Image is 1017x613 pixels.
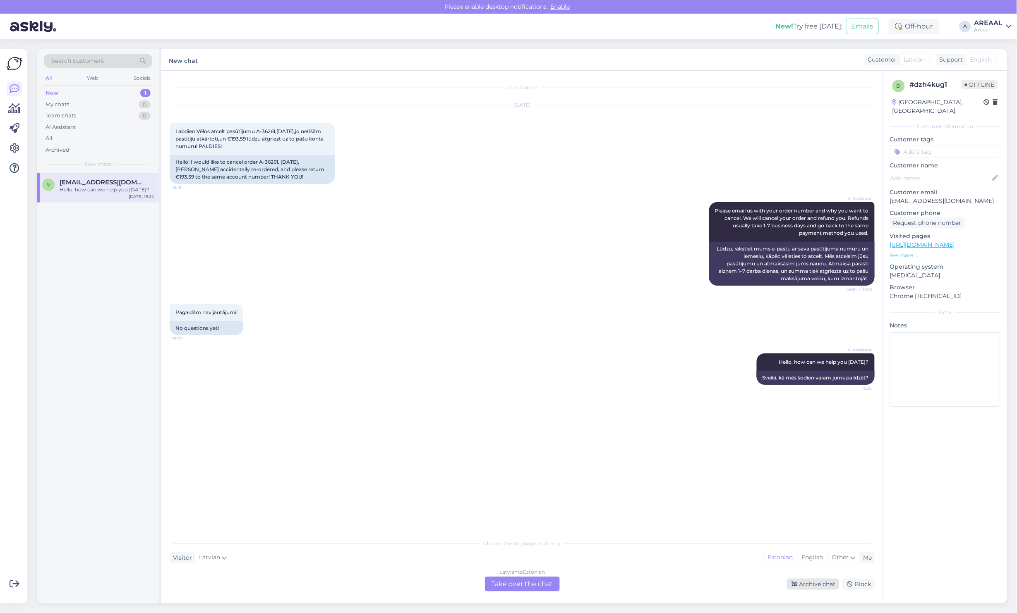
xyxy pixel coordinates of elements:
[890,217,965,229] div: Request phone number
[548,3,573,10] span: Enable
[892,98,984,115] div: [GEOGRAPHIC_DATA], [GEOGRAPHIC_DATA]
[889,19,940,34] div: Off-hour
[910,80,962,90] div: # dzh4kug1
[974,20,1003,26] div: AREAAL
[890,145,1000,158] input: Add a tag
[47,181,50,188] span: v
[904,55,925,64] span: Latvian
[757,371,875,385] div: Sveiki, kā mēs šodien varam jums palīdzēt?
[86,73,100,83] div: Web
[779,359,869,365] span: Hello, how can we help you [DATE]?
[841,196,872,202] span: AI Assistant
[776,22,794,30] b: New!
[776,21,843,31] div: Try free [DATE]:
[46,89,58,97] div: New
[170,540,875,547] div: Choose the language and reply
[485,577,560,592] div: Take over the chat
[85,160,111,168] span: New chats
[175,309,237,315] span: Pagaidām nav jautājumi!
[170,553,192,562] div: Visitor
[60,186,154,193] div: Hello, how can we help you [DATE]?
[970,55,992,64] span: English
[139,100,151,109] div: 0
[44,73,53,83] div: All
[797,551,828,564] div: English
[46,134,53,143] div: All
[860,553,872,562] div: Me
[842,579,875,590] div: Block
[46,100,69,109] div: My chats
[129,193,154,200] div: [DATE] 18:22
[890,209,1000,217] p: Customer phone
[890,135,1000,144] p: Customer tags
[890,241,955,248] a: [URL][DOMAIN_NAME]
[890,232,1000,241] p: Visited pages
[962,80,998,89] span: Offline
[172,336,203,342] span: 18:22
[865,55,897,64] div: Customer
[959,21,971,32] div: A
[46,112,76,120] div: Team chats
[890,309,1000,316] div: Extra
[140,89,151,97] div: 1
[46,146,70,154] div: Archived
[170,155,335,184] div: Hello! I would like to cancel order A-36261, [DATE],[PERSON_NAME] accidentally re-ordered, and pl...
[974,26,1003,33] div: Areaal
[170,84,875,91] div: Chat started
[936,55,963,64] div: Support
[890,123,1000,130] div: Customer information
[170,101,875,109] div: [DATE]
[890,292,1000,301] p: Chrome [TECHNICAL_ID]
[890,321,1000,330] p: Notes
[841,385,872,391] span: 18:22
[60,179,146,186] span: veste4@inbox.lv
[890,262,1000,271] p: Operating system
[7,56,22,72] img: Askly Logo
[709,242,875,286] div: Lūdzu, rakstiet mums e-pastu ar sava pasūtījuma numuru un iemeslu, kāpēc vēlaties to atcelt. Mēs ...
[890,161,1000,170] p: Customer name
[499,568,545,576] div: Latvian to Estonian
[175,128,325,149] span: Labdien!Vēlos atcelt pasūtījumu A-36261,[DATE],jo netīšām pasūtīju atkārtoti,un €193,59 lūdzu atg...
[897,83,901,89] span: d
[890,174,991,183] input: Add name
[890,283,1000,292] p: Browser
[199,553,220,562] span: Latvian
[832,553,849,561] span: Other
[890,197,1000,205] p: [EMAIL_ADDRESS][DOMAIN_NAME]
[890,252,1000,259] p: See more ...
[890,188,1000,197] p: Customer email
[787,579,839,590] div: Archive chat
[170,321,243,335] div: No questions yet!
[715,208,870,236] span: Please email us with your order number and why you want to cancel. We will cancel your order and ...
[846,19,879,34] button: Emails
[51,57,104,65] span: Search customers
[974,20,1012,33] a: AREAALAreaal
[172,184,203,191] span: 18:18
[46,123,76,131] div: AI Assistant
[139,112,151,120] div: 0
[132,73,152,83] div: Socials
[764,551,797,564] div: Estonian
[841,347,872,353] span: AI Assistant
[890,271,1000,280] p: [MEDICAL_DATA]
[841,286,872,292] span: Seen ✓ 18:18
[169,54,198,65] label: New chat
